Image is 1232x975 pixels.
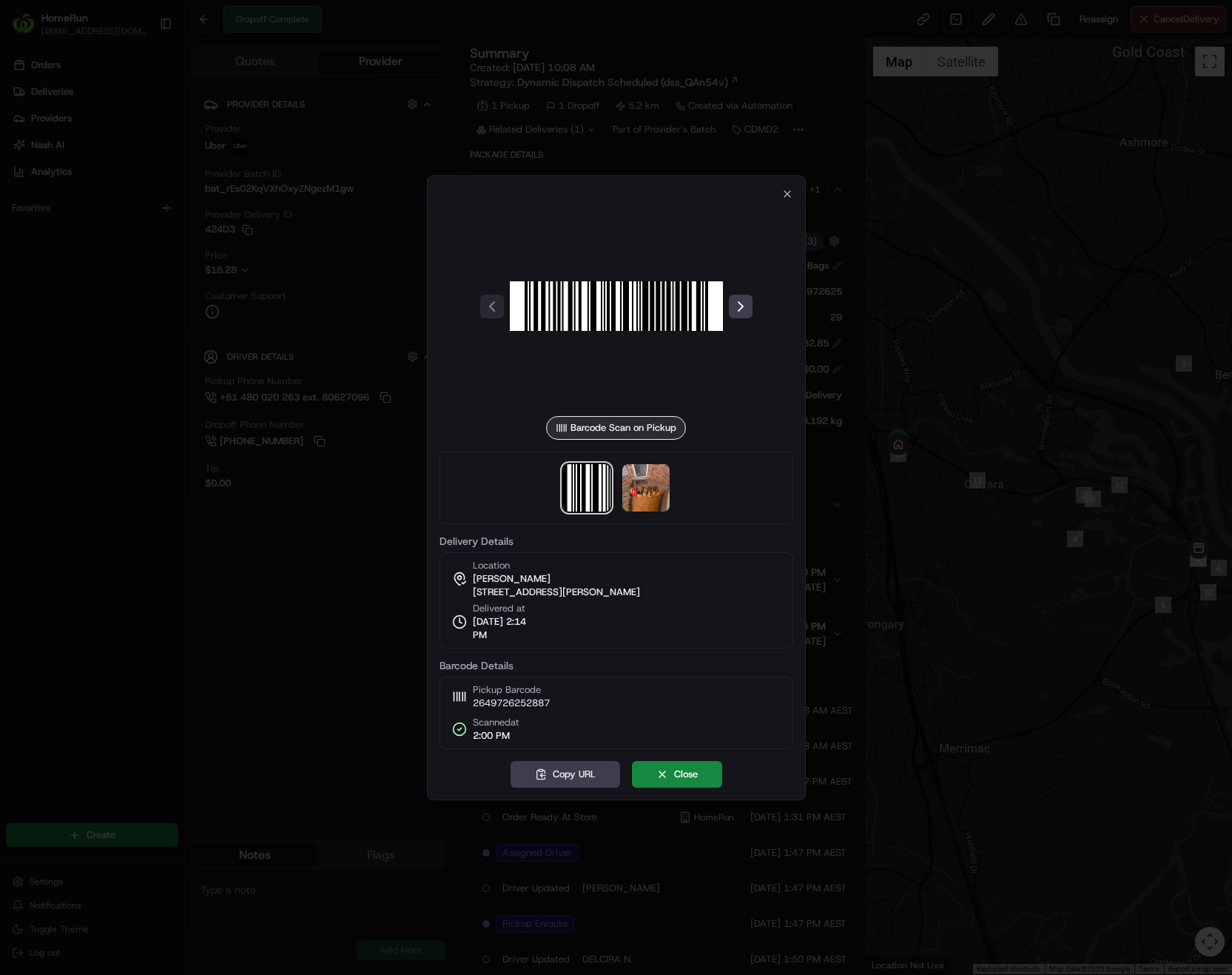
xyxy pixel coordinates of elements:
[563,464,610,512] img: barcode_scan_on_pickup image
[546,416,686,440] div: Barcode Scan on Pickup
[622,464,670,512] img: photo_proof_of_delivery image
[473,716,519,729] span: Scanned at
[473,729,519,743] span: 2:00 PM
[440,660,793,671] label: Barcode Details
[632,761,722,788] button: Close
[510,200,723,413] img: barcode_scan_on_pickup image
[473,697,550,710] span: 2649726252887
[473,615,541,642] span: [DATE] 2:14 PM
[473,586,640,599] span: [STREET_ADDRESS][PERSON_NAME]
[473,572,551,586] span: [PERSON_NAME]
[473,559,510,572] span: Location
[440,536,793,546] label: Delivery Details
[473,602,541,615] span: Delivered at
[511,761,620,788] button: Copy URL
[473,683,550,697] span: Pickup Barcode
